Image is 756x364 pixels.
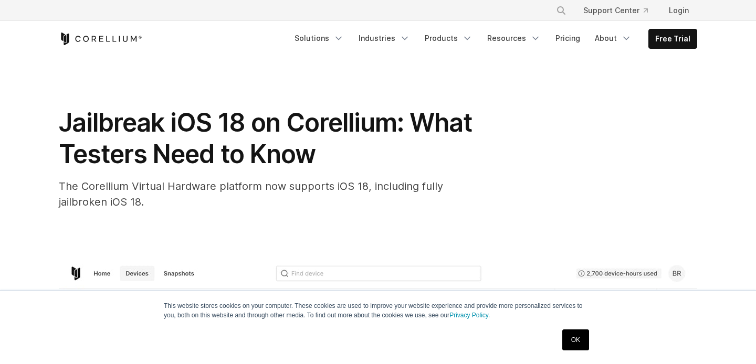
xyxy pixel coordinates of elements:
[649,29,697,48] a: Free Trial
[660,1,697,20] a: Login
[59,180,443,208] span: The Corellium Virtual Hardware platform now supports iOS 18, including fully jailbroken iOS 18.
[552,1,571,20] button: Search
[543,1,697,20] div: Navigation Menu
[589,29,638,48] a: About
[562,329,589,350] a: OK
[288,29,350,48] a: Solutions
[59,33,142,45] a: Corellium Home
[549,29,586,48] a: Pricing
[481,29,547,48] a: Resources
[164,301,592,320] p: This website stores cookies on your computer. These cookies are used to improve your website expe...
[352,29,416,48] a: Industries
[418,29,479,48] a: Products
[575,1,656,20] a: Support Center
[449,312,490,319] a: Privacy Policy.
[59,107,472,169] span: Jailbreak iOS 18 on Corellium: What Testers Need to Know
[288,29,697,49] div: Navigation Menu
